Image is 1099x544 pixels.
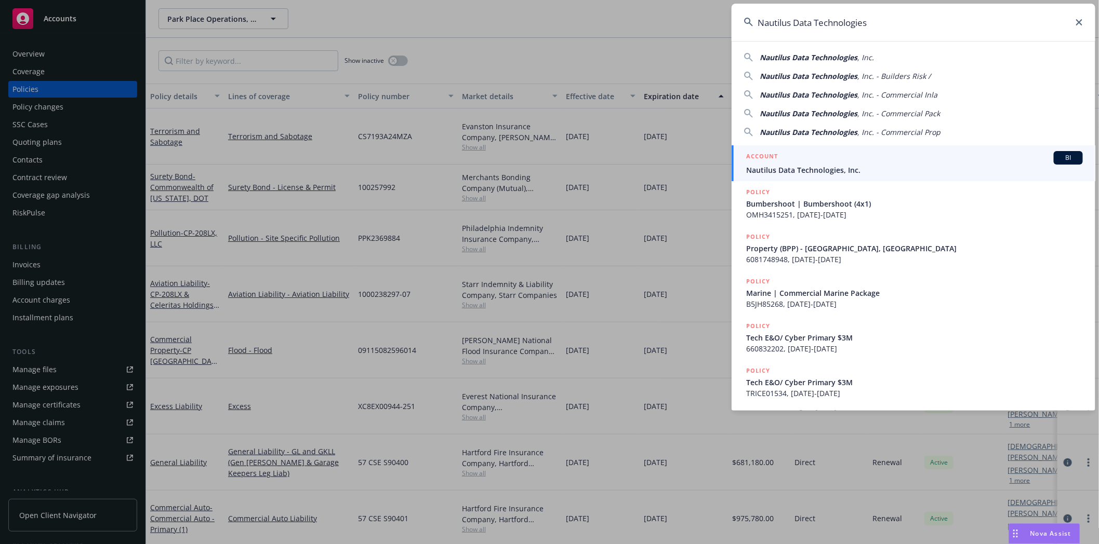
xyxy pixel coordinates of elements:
[732,226,1095,270] a: POLICYProperty (BPP) - [GEOGRAPHIC_DATA], [GEOGRAPHIC_DATA]6081748948, [DATE]-[DATE]
[760,108,857,118] span: Nautilus Data Technologies
[760,52,857,62] span: Nautilus Data Technologies
[857,90,937,100] span: , Inc. - Commercial Inla
[746,388,1083,399] span: TRICE01534, [DATE]-[DATE]
[732,181,1095,226] a: POLICYBumbershoot | Bumbershoot (4x1)OMH3415251, [DATE]-[DATE]
[760,127,857,137] span: Nautilus Data Technologies
[857,108,940,118] span: , Inc. - Commercial Pack
[732,360,1095,404] a: POLICYTech E&O/ Cyber Primary $3MTRICE01534, [DATE]-[DATE]
[746,165,1083,175] span: Nautilus Data Technologies, Inc.
[746,151,778,164] h5: ACCOUNT
[746,276,770,287] h5: POLICY
[746,343,1083,354] span: 660832202, [DATE]-[DATE]
[746,209,1083,220] span: OMH3415251, [DATE]-[DATE]
[732,145,1095,181] a: ACCOUNTBINautilus Data Technologies, Inc.
[746,198,1083,209] span: Bumbershoot | Bumbershoot (4x1)
[746,298,1083,309] span: B5JH85268, [DATE]-[DATE]
[760,71,857,81] span: Nautilus Data Technologies
[857,127,941,137] span: , Inc. - Commercial Prop
[732,270,1095,315] a: POLICYMarine | Commercial Marine PackageB5JH85268, [DATE]-[DATE]
[746,254,1083,265] span: 6081748948, [DATE]-[DATE]
[746,377,1083,388] span: Tech E&O/ Cyber Primary $3M
[746,232,770,242] h5: POLICY
[732,315,1095,360] a: POLICYTech E&O/ Cyber Primary $3M660832202, [DATE]-[DATE]
[732,4,1095,41] input: Search...
[746,365,770,376] h5: POLICY
[1009,523,1080,544] button: Nova Assist
[746,321,770,331] h5: POLICY
[1009,524,1022,543] div: Drag to move
[746,243,1083,254] span: Property (BPP) - [GEOGRAPHIC_DATA], [GEOGRAPHIC_DATA]
[1058,153,1079,162] span: BI
[760,90,857,100] span: Nautilus Data Technologies
[746,288,1083,298] span: Marine | Commercial Marine Package
[1030,529,1071,538] span: Nova Assist
[857,52,874,62] span: , Inc.
[857,71,931,81] span: , Inc. - Builders Risk /
[746,332,1083,343] span: Tech E&O/ Cyber Primary $3M
[746,187,770,197] h5: POLICY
